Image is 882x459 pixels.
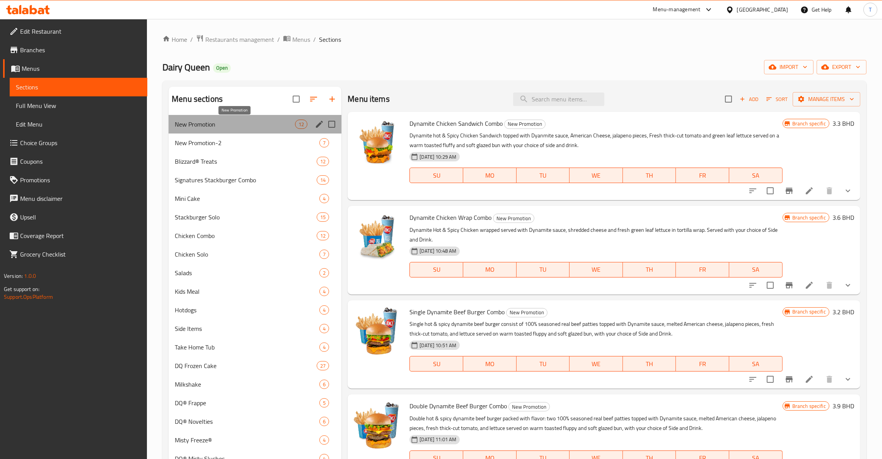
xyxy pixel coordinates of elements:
[317,158,329,165] span: 12
[626,358,673,370] span: TH
[805,281,814,290] a: Edit menu item
[319,305,329,315] div: items
[413,170,460,181] span: SU
[317,362,329,370] span: 27
[520,170,567,181] span: TU
[416,247,459,255] span: [DATE] 10:48 AM
[20,231,141,240] span: Coverage Report
[508,402,550,411] div: New Promotion
[319,268,329,277] div: items
[466,358,514,370] span: MO
[737,93,761,105] span: Add item
[679,170,726,181] span: FR
[679,264,726,275] span: FR
[16,82,141,92] span: Sections
[175,194,319,203] span: Mini Cake
[3,134,147,152] a: Choice Groups
[493,214,534,223] div: New Promotion
[739,95,759,104] span: Add
[169,412,341,431] div: DQ® Novelties6
[466,264,514,275] span: MO
[653,5,701,14] div: Menu-management
[169,245,341,264] div: Chicken Solo7
[213,63,231,73] div: Open
[676,168,729,183] button: FR
[732,358,780,370] span: SA
[570,356,623,372] button: WE
[409,356,463,372] button: SU
[820,370,839,389] button: delete
[196,34,274,45] a: Restaurants management
[676,262,729,277] button: FR
[175,120,295,129] span: New Promotion
[354,401,403,450] img: Double Dynamite Beef Burger Combo
[720,91,737,107] span: Select section
[320,288,329,295] span: 4
[175,138,319,147] span: New Promotion-2
[175,287,319,296] span: Kids Meal
[517,168,570,183] button: TU
[169,208,341,226] div: Stackburger Solo15
[843,186,853,195] svg: Show Choices
[317,214,329,221] span: 15
[320,195,329,202] span: 4
[764,93,790,105] button: Sort
[839,276,857,295] button: show more
[570,262,623,277] button: WE
[409,306,505,318] span: Single Dynamite Beef Burger Combo
[676,356,729,372] button: FR
[283,34,310,45] a: Menus
[744,276,762,295] button: sort-choices
[20,212,141,222] span: Upsell
[169,115,341,134] div: New Promotion12edit
[513,92,604,106] input: search
[409,262,463,277] button: SU
[24,271,36,281] span: 1.0.0
[409,212,491,223] span: Dynamite Chicken Wrap Combo
[505,120,545,128] span: New Promotion
[319,324,329,333] div: items
[4,284,39,294] span: Get support on:
[817,60,867,74] button: export
[762,371,778,387] span: Select to update
[175,361,317,370] span: DQ Frozen Cake
[169,134,341,152] div: New Promotion-27
[573,358,620,370] span: WE
[313,35,316,44] li: /
[833,212,854,223] h6: 3.6 BHD
[205,35,274,44] span: Restaurants management
[839,370,857,389] button: show more
[833,401,854,411] h6: 3.9 BHD
[833,118,854,129] h6: 3.3 BHD
[780,276,798,295] button: Branch-specific-item
[833,307,854,317] h6: 3.2 BHD
[175,157,317,166] span: Blizzard® Treats
[175,435,319,445] div: Misty Freeze®
[213,65,231,71] span: Open
[175,231,317,240] span: Chicken Combo
[3,152,147,171] a: Coupons
[761,93,793,105] span: Sort items
[466,170,514,181] span: MO
[520,264,567,275] span: TU
[317,232,329,240] span: 12
[16,101,141,110] span: Full Menu View
[16,120,141,129] span: Edit Menu
[762,277,778,293] span: Select to update
[175,305,319,315] div: Hotdogs
[3,171,147,189] a: Promotions
[820,182,839,200] button: delete
[175,212,317,222] span: Stackburger Solo
[175,398,319,408] div: DQ® Frappe
[737,93,761,105] button: Add
[317,212,329,222] div: items
[744,182,762,200] button: sort-choices
[805,375,814,384] a: Edit menu item
[175,324,319,333] span: Side Items
[789,214,829,221] span: Branch specific
[317,176,329,184] span: 14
